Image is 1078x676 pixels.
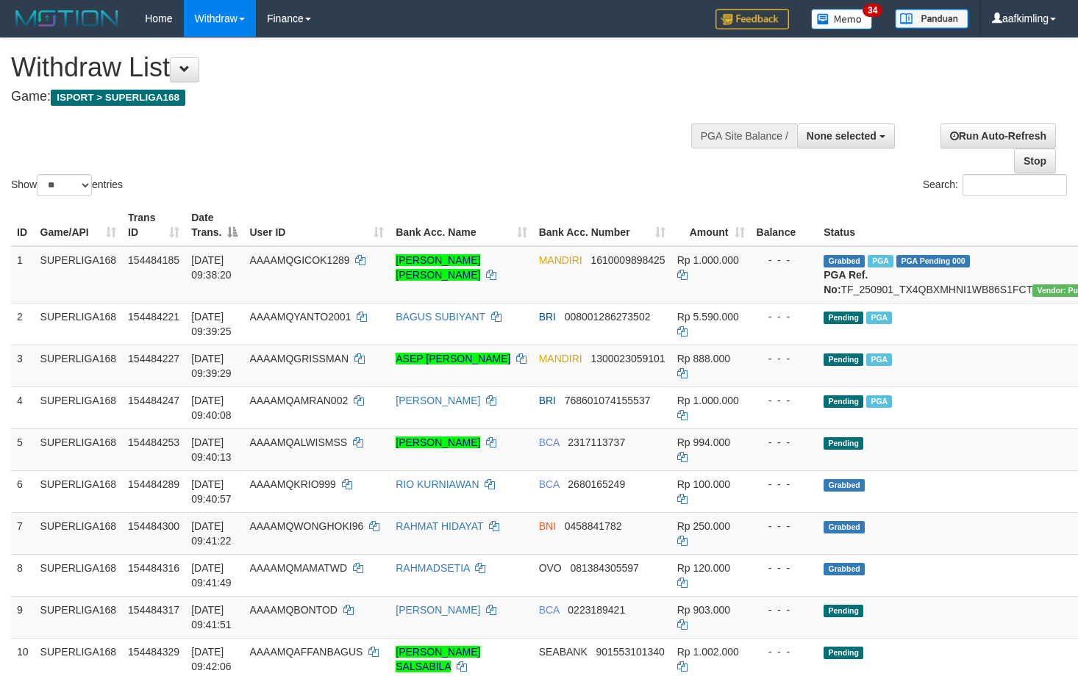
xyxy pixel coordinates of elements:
[191,478,232,505] span: [DATE] 09:40:57
[757,351,813,366] div: - - -
[249,353,349,364] span: AAAAMQGRISSMAN
[539,395,556,406] span: BRI
[565,395,651,406] span: Copy 768601074155537 to clipboard
[128,520,179,532] span: 154484300
[128,254,179,266] span: 154484185
[691,123,797,148] div: PGA Site Balance /
[677,436,730,448] span: Rp 994.000
[128,311,179,323] span: 154484221
[249,254,349,266] span: AAAAMQGICOK1289
[37,174,92,196] select: Showentries
[128,353,179,364] span: 154484227
[35,204,123,246] th: Game/API: activate to sort column ascending
[940,123,1056,148] a: Run Auto-Refresh
[249,520,363,532] span: AAAAMQWONGHOKI96
[35,345,123,386] td: SUPERLIGA168
[128,436,179,448] span: 154484253
[539,436,560,448] span: BCA
[396,520,483,532] a: RAHMAT HIDAYAT
[35,246,123,303] td: SUPERLIGA168
[249,478,336,490] span: AAAAMQKRIO999
[671,204,751,246] th: Amount: activate to sort column ascending
[11,303,35,345] td: 2
[191,311,232,337] span: [DATE] 09:39:25
[191,520,232,547] span: [DATE] 09:41:22
[824,521,865,533] span: Grabbed
[191,604,232,630] span: [DATE] 09:41:51
[35,428,123,470] td: SUPERLIGA168
[824,563,865,575] span: Grabbed
[868,255,893,267] span: Marked by aafsoumeymey
[824,479,865,492] span: Grabbed
[590,353,665,364] span: Copy 1300023059101 to clipboard
[396,395,480,406] a: [PERSON_NAME]
[11,345,35,386] td: 3
[565,311,651,323] span: Copy 008001286273502 to clipboard
[249,436,347,448] span: AAAAMQALWISMSS
[539,311,556,323] span: BRI
[11,512,35,554] td: 7
[751,204,818,246] th: Balance
[191,353,232,379] span: [DATE] 09:39:29
[715,9,789,29] img: Feedback.jpg
[191,254,232,281] span: [DATE] 09:38:20
[824,605,863,617] span: Pending
[11,7,123,29] img: MOTION_logo.png
[896,255,970,267] span: PGA Pending
[396,562,469,574] a: RAHMADSETIA
[396,436,480,448] a: [PERSON_NAME]
[191,646,232,672] span: [DATE] 09:42:06
[35,512,123,554] td: SUPERLIGA168
[824,312,863,324] span: Pending
[539,254,582,266] span: MANDIRI
[191,562,232,589] span: [DATE] 09:41:49
[807,130,877,142] span: None selected
[895,9,968,29] img: panduan.png
[249,395,348,406] span: AAAAMQAMRAN002
[677,478,730,490] span: Rp 100.000
[539,604,560,616] span: BCA
[757,309,813,324] div: - - -
[757,519,813,533] div: - - -
[677,395,739,406] span: Rp 1.000.000
[568,604,625,616] span: Copy 0223189421 to clipboard
[570,562,638,574] span: Copy 081384305597 to clipboard
[677,646,739,658] span: Rp 1.002.000
[757,477,813,492] div: - - -
[533,204,671,246] th: Bank Acc. Number: activate to sort column ascending
[1014,148,1056,173] a: Stop
[35,303,123,345] td: SUPERLIGA168
[128,562,179,574] span: 154484316
[824,255,865,267] span: Grabbed
[11,470,35,512] td: 6
[539,478,560,490] span: BCA
[11,596,35,638] td: 9
[35,554,123,596] td: SUPERLIGA168
[35,470,123,512] td: SUPERLIGA168
[824,395,863,408] span: Pending
[797,123,895,148] button: None selected
[11,554,35,596] td: 8
[677,353,730,364] span: Rp 888.000
[243,204,390,246] th: User ID: activate to sort column ascending
[51,90,185,106] span: ISPORT > SUPERLIGA168
[191,395,232,421] span: [DATE] 09:40:08
[128,646,179,658] span: 154484329
[396,254,480,281] a: [PERSON_NAME] [PERSON_NAME]
[11,246,35,303] td: 1
[565,520,622,532] span: Copy 0458841782 to clipboard
[757,393,813,408] div: - - -
[677,520,730,532] span: Rp 250.000
[596,646,664,658] span: Copy 901553101340 to clipboard
[11,53,704,82] h1: Withdraw List
[677,254,739,266] span: Rp 1.000.000
[390,204,532,246] th: Bank Acc. Name: activate to sort column ascending
[396,478,479,490] a: RIO KURNIAWAN
[396,604,480,616] a: [PERSON_NAME]
[757,253,813,267] div: - - -
[866,312,892,324] span: Marked by aafsoycanthlai
[824,437,863,450] span: Pending
[35,386,123,428] td: SUPERLIGA168
[11,174,123,196] label: Show entries
[866,395,892,408] span: Marked by aafsoycanthlai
